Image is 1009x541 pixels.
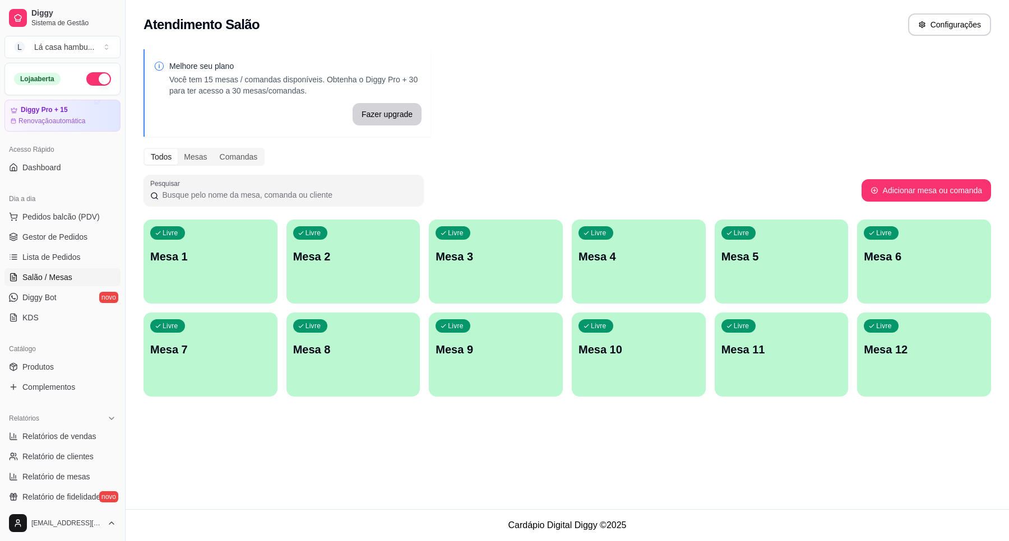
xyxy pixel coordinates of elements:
[4,4,121,31] a: DiggySistema de Gestão
[22,272,72,283] span: Salão / Mesas
[22,381,75,393] span: Complementos
[31,519,103,528] span: [EMAIL_ADDRESS][DOMAIN_NAME]
[4,340,121,358] div: Catálogo
[353,103,422,125] button: Fazer upgrade
[591,321,607,330] p: Livre
[436,249,556,264] p: Mesa 3
[862,179,991,202] button: Adicionar mesa ou comanda
[429,220,563,304] button: LivreMesa 3
[448,321,464,330] p: Livre
[4,488,121,506] a: Relatório de fidelidadenovo
[150,342,271,357] p: Mesa 7
[144,313,277,397] button: LivreMesa 7
[4,190,121,208] div: Dia a dia
[306,228,321,237] p: Livre
[4,100,121,132] a: Diggy Pro + 15Renovaçãoautomática
[86,72,111,86] button: Alterar Status
[4,158,121,176] a: Dashboard
[4,447,121,465] a: Relatório de clientes
[22,361,54,372] span: Produtos
[734,321,749,330] p: Livre
[4,228,121,246] a: Gestor de Pedidos
[4,248,121,266] a: Lista de Pedidos
[9,414,39,423] span: Relatórios
[572,220,706,304] button: LivreMesa 4
[31,8,116,18] span: Diggy
[22,431,96,442] span: Relatórios de vendas
[4,208,121,226] button: Pedidos balcão (PDV)
[22,451,94,462] span: Relatório de clientes
[4,378,121,396] a: Complementos
[4,427,121,445] a: Relatórios de vendas
[876,321,892,330] p: Livre
[145,149,178,165] div: Todos
[4,510,121,537] button: [EMAIL_ADDRESS][DOMAIN_NAME]
[4,288,121,306] a: Diggy Botnovo
[715,313,849,397] button: LivreMesa 11
[857,220,991,304] button: LivreMesa 6
[14,41,25,53] span: L
[163,228,178,237] p: Livre
[721,342,842,357] p: Mesa 11
[150,249,271,264] p: Mesa 1
[306,321,321,330] p: Livre
[4,268,121,286] a: Salão / Mesas
[734,228,749,237] p: Livre
[22,471,90,482] span: Relatório de mesas
[22,312,39,323] span: KDS
[4,358,121,376] a: Produtos
[22,231,87,242] span: Gestor de Pedidos
[293,249,414,264] p: Mesa 2
[169,74,422,96] p: Você tem 15 mesas / comandas disponíveis. Obtenha o Diggy Pro + 30 para ter acesso a 30 mesas/com...
[293,342,414,357] p: Mesa 8
[715,220,849,304] button: LivreMesa 5
[286,220,420,304] button: LivreMesa 2
[429,313,563,397] button: LivreMesa 9
[22,251,81,263] span: Lista de Pedidos
[572,313,706,397] button: LivreMesa 10
[163,321,178,330] p: Livre
[34,41,94,53] div: Lá casa hambu ...
[4,309,121,327] a: KDS
[286,313,420,397] button: LivreMesa 8
[22,162,61,173] span: Dashboard
[908,13,991,36] button: Configurações
[18,116,85,125] article: Renovação automática
[578,342,699,357] p: Mesa 10
[31,18,116,27] span: Sistema de Gestão
[21,106,68,114] article: Diggy Pro + 15
[14,73,61,85] div: Loja aberta
[857,313,991,397] button: LivreMesa 12
[214,149,264,165] div: Comandas
[22,491,100,502] span: Relatório de fidelidade
[144,220,277,304] button: LivreMesa 1
[4,141,121,158] div: Acesso Rápido
[876,228,892,237] p: Livre
[864,342,984,357] p: Mesa 12
[864,249,984,264] p: Mesa 6
[126,509,1009,541] footer: Cardápio Digital Diggy © 2025
[144,16,260,34] h2: Atendimento Salão
[150,179,184,188] label: Pesquisar
[169,60,422,72] p: Melhore seu plano
[22,292,57,303] span: Diggy Bot
[721,249,842,264] p: Mesa 5
[448,228,464,237] p: Livre
[178,149,213,165] div: Mesas
[22,211,100,222] span: Pedidos balcão (PDV)
[578,249,699,264] p: Mesa 4
[159,189,417,200] input: Pesquisar
[591,228,607,237] p: Livre
[4,36,121,58] button: Select a team
[436,342,556,357] p: Mesa 9
[4,468,121,486] a: Relatório de mesas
